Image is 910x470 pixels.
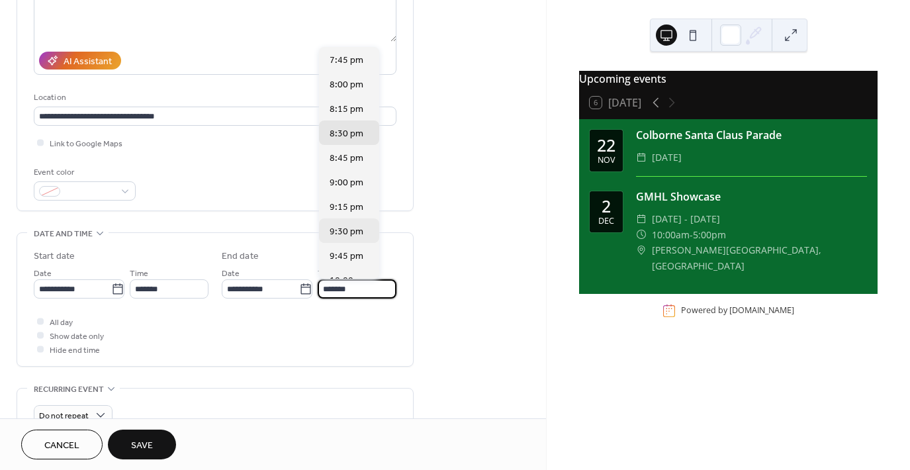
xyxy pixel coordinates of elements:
[330,78,363,92] span: 8:00 pm
[318,267,336,281] span: Time
[34,165,133,179] div: Event color
[39,52,121,70] button: AI Assistant
[330,152,363,165] span: 8:45 pm
[34,250,75,263] div: Start date
[729,305,794,316] a: [DOMAIN_NAME]
[636,227,647,243] div: ​
[579,71,878,87] div: Upcoming events
[636,127,867,143] div: Colborne Santa Claus Parade
[50,330,104,344] span: Show date only
[330,201,363,214] span: 9:15 pm
[64,55,112,69] div: AI Assistant
[131,439,153,453] span: Save
[636,211,647,227] div: ​
[598,217,614,226] div: Dec
[34,383,104,397] span: Recurring event
[44,439,79,453] span: Cancel
[330,127,363,141] span: 8:30 pm
[597,137,615,154] div: 22
[636,242,647,258] div: ​
[50,316,73,330] span: All day
[21,430,103,459] button: Cancel
[330,103,363,117] span: 8:15 pm
[330,54,363,68] span: 7:45 pm
[50,344,100,357] span: Hide end time
[652,211,720,227] span: [DATE] - [DATE]
[693,227,726,243] span: 5:00pm
[39,408,89,424] span: Do not repeat
[690,227,693,243] span: -
[222,250,259,263] div: End date
[652,242,867,274] span: [PERSON_NAME][GEOGRAPHIC_DATA], [GEOGRAPHIC_DATA]
[330,274,369,288] span: 10:00 pm
[108,430,176,459] button: Save
[636,189,867,205] div: GMHL Showcase
[652,227,690,243] span: 10:00am
[50,137,122,151] span: Link to Google Maps
[681,305,794,316] div: Powered by
[34,227,93,241] span: Date and time
[330,250,363,263] span: 9:45 pm
[636,150,647,165] div: ​
[330,225,363,239] span: 9:30 pm
[34,267,52,281] span: Date
[602,198,611,214] div: 2
[130,267,148,281] span: Time
[652,150,682,165] span: [DATE]
[598,156,615,165] div: Nov
[222,267,240,281] span: Date
[330,176,363,190] span: 9:00 pm
[34,91,394,105] div: Location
